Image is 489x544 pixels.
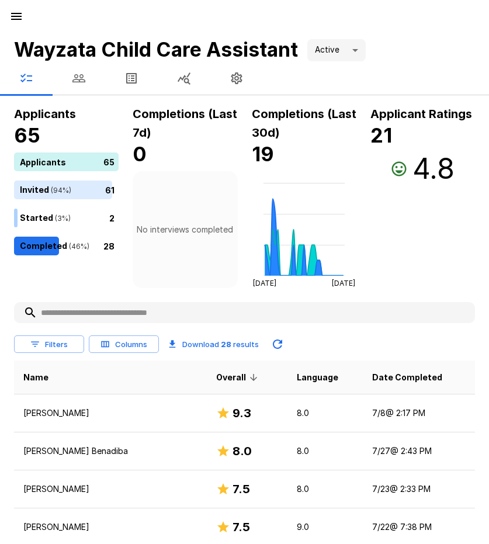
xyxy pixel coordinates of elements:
[103,240,115,252] p: 28
[297,407,354,419] p: 8.0
[297,445,354,457] p: 8.0
[233,442,252,460] h6: 8.0
[252,142,274,166] b: 19
[14,107,76,121] b: Applicants
[133,142,147,166] b: 0
[23,407,197,419] p: [PERSON_NAME]
[109,212,115,224] p: 2
[23,521,197,533] p: [PERSON_NAME]
[233,404,251,422] h6: 9.3
[216,370,261,384] span: Overall
[363,432,475,470] td: 7/27 @ 2:43 PM
[89,335,159,354] button: Columns
[221,339,231,349] b: 28
[233,480,250,498] h6: 7.5
[307,39,366,61] div: Active
[266,332,289,356] button: Updated Today - 11:22 AM
[137,224,233,235] p: No interviews completed
[370,123,392,147] b: 21
[14,37,298,61] b: Wayzata Child Care Assistant
[103,155,115,168] p: 65
[297,521,354,533] p: 9.0
[23,445,197,457] p: [PERSON_NAME] Benadiba
[412,153,455,185] h3: 4.8
[105,183,115,196] p: 61
[133,107,237,140] b: Completions (Last 7d)
[14,335,84,354] button: Filters
[363,470,475,508] td: 7/23 @ 2:33 PM
[164,332,263,356] button: Download 28 results
[297,483,354,495] p: 8.0
[23,370,48,384] span: Name
[233,518,250,536] h6: 7.5
[331,279,355,287] tspan: [DATE]
[14,123,40,147] b: 65
[363,394,475,432] td: 7/8 @ 2:17 PM
[372,370,442,384] span: Date Completed
[297,370,338,384] span: Language
[23,483,197,495] p: [PERSON_NAME]
[370,107,472,121] b: Applicant Ratings
[252,107,356,140] b: Completions (Last 30d)
[253,279,276,287] tspan: [DATE]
